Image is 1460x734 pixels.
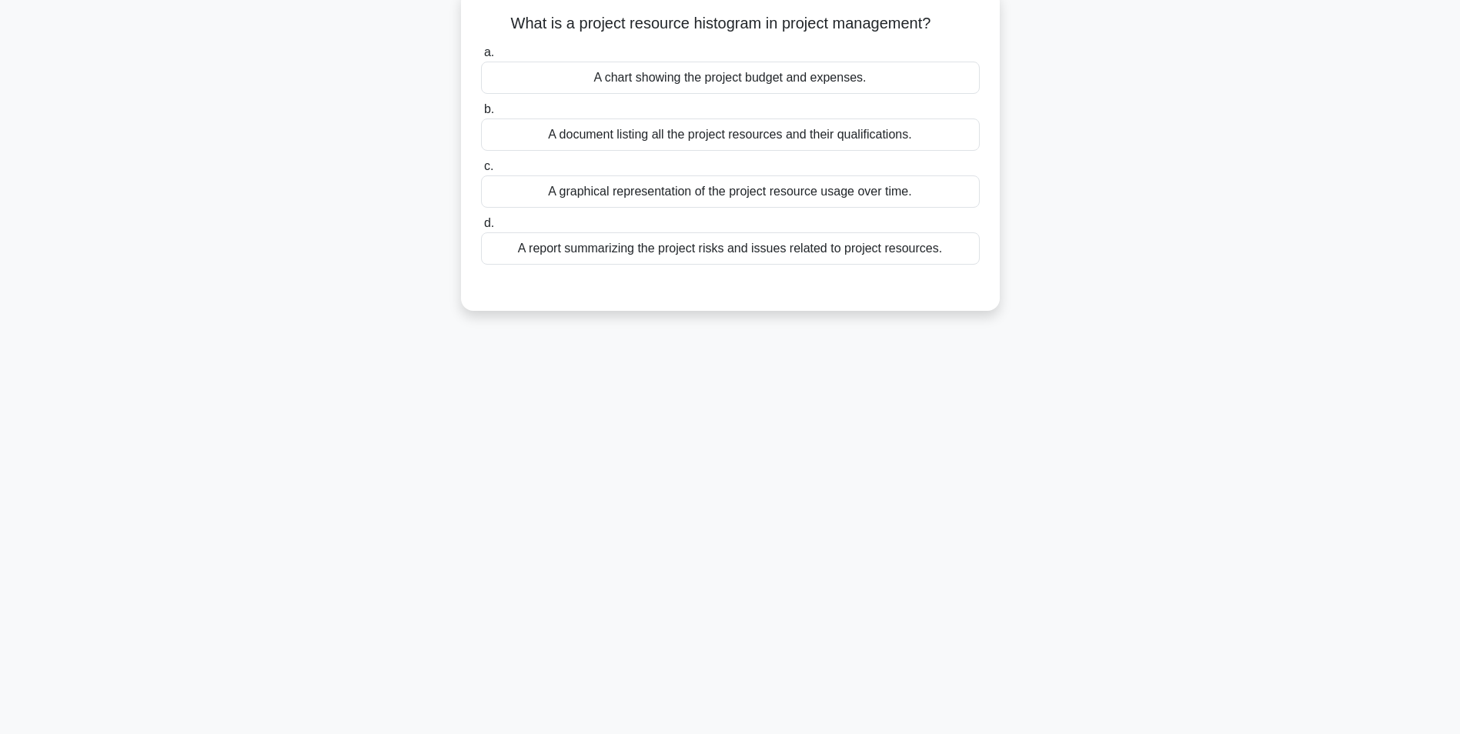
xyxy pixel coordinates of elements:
span: d. [484,216,494,229]
div: A report summarizing the project risks and issues related to project resources. [481,232,980,265]
div: A graphical representation of the project resource usage over time. [481,175,980,208]
div: A document listing all the project resources and their qualifications. [481,118,980,151]
span: b. [484,102,494,115]
div: A chart showing the project budget and expenses. [481,62,980,94]
span: c. [484,159,493,172]
h5: What is a project resource histogram in project management? [479,14,981,34]
span: a. [484,45,494,58]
